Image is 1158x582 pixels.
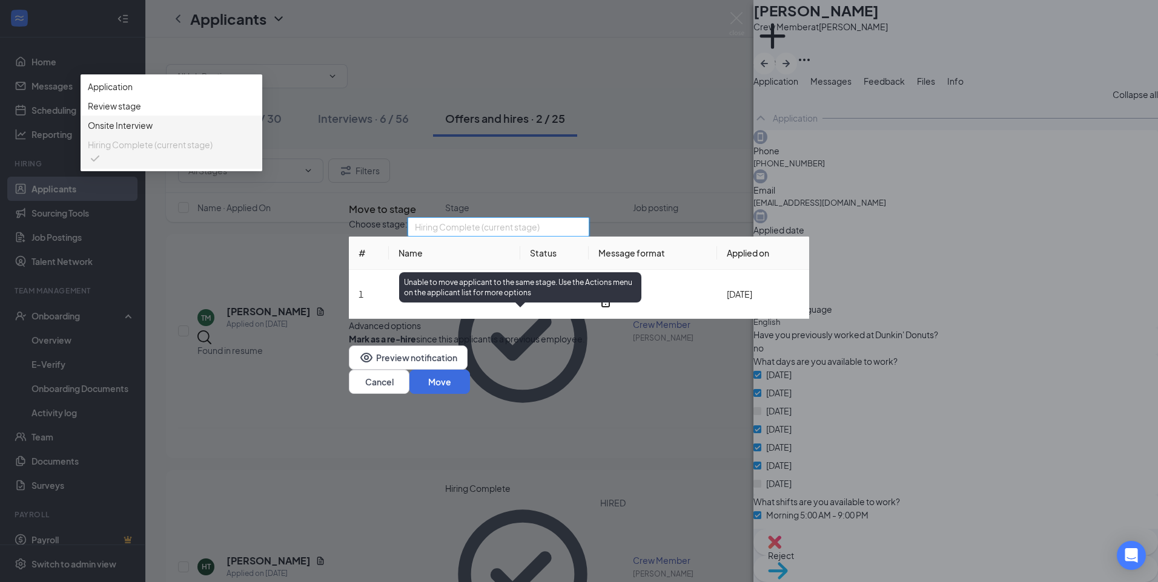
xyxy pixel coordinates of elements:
span: Onsite Interview [88,119,153,132]
span: Hiring Complete (current stage) [415,218,540,236]
span: Application [88,80,133,93]
td: [DATE] [717,270,809,319]
td: [PERSON_NAME] [389,270,521,319]
span: Review stage [88,99,141,113]
button: Move [409,370,470,394]
svg: Checkmark [88,151,102,166]
div: Unable to move applicant to the same stage. Use the Actions menu on the applicant list for more o... [399,272,641,302]
span: Choose stage: [349,217,408,237]
b: Mark as a re-hire [349,333,416,344]
th: Message format [589,237,717,270]
span: 1 [359,289,363,299]
td: hired [520,270,589,319]
th: Status [520,237,589,270]
h3: Move to stage [349,201,416,217]
th: Applied on [717,237,809,270]
div: since this applicant is a previous employee. [349,332,585,345]
span: Hiring Complete (current stage) [88,138,213,151]
button: Cancel [349,370,409,394]
div: Advanced options [349,319,809,332]
th: # [349,237,389,270]
th: Name [389,237,521,270]
button: EyePreview notification [349,345,468,370]
svg: Eye [359,350,374,365]
div: Open Intercom Messenger [1117,541,1146,570]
